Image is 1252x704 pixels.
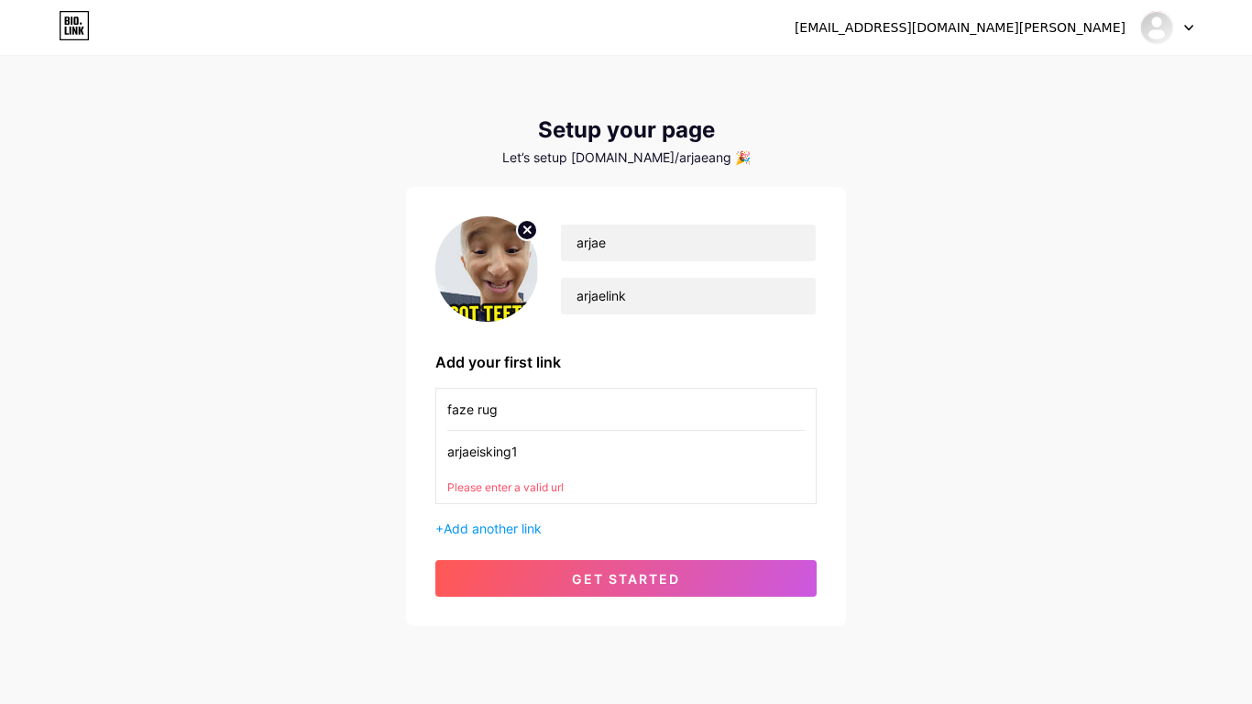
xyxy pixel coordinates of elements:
input: Your name [561,225,816,261]
div: Setup your page [406,117,846,143]
div: Add your first link [435,351,817,373]
div: Let’s setup [DOMAIN_NAME]/arjaeang 🎉 [406,150,846,165]
button: get started [435,560,817,597]
img: Arjae Angeles [1139,10,1174,45]
img: profile pic [435,216,538,322]
input: bio [561,278,816,314]
input: Link name (My Instagram) [447,389,805,430]
div: [EMAIL_ADDRESS][DOMAIN_NAME][PERSON_NAME] [795,18,1126,38]
span: get started [572,571,680,587]
div: Please enter a valid url [447,479,805,496]
span: Add another link [444,521,542,536]
input: URL (https://instagram.com/yourname) [447,431,805,472]
div: + [435,519,817,538]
